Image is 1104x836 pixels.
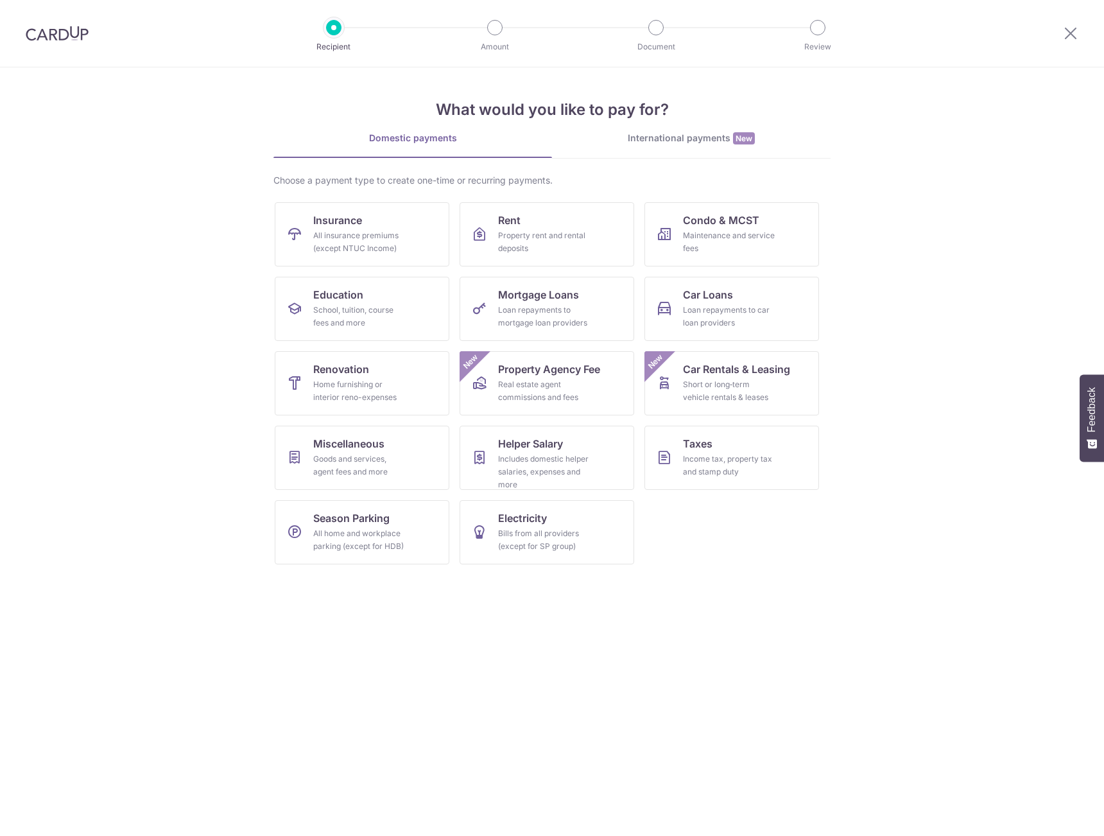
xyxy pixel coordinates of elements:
[273,132,552,144] div: Domestic payments
[313,378,406,404] div: Home furnishing or interior reno-expenses
[460,202,634,266] a: RentProperty rent and rental deposits
[1086,387,1098,432] span: Feedback
[275,202,449,266] a: InsuranceAll insurance premiums (except NTUC Income)
[770,40,865,53] p: Review
[313,527,406,553] div: All home and workplace parking (except for HDB)
[552,132,831,145] div: International payments
[460,500,634,564] a: ElectricityBills from all providers (except for SP group)
[313,229,406,255] div: All insurance premiums (except NTUC Income)
[498,453,591,491] div: Includes domestic helper salaries, expenses and more
[683,453,775,478] div: Income tax, property tax and stamp duty
[447,40,542,53] p: Amount
[313,213,362,228] span: Insurance
[460,351,634,415] a: Property Agency FeeReal estate agent commissions and feesNew
[313,287,363,302] span: Education
[644,202,819,266] a: Condo & MCSTMaintenance and service fees
[1080,374,1104,462] button: Feedback - Show survey
[498,213,521,228] span: Rent
[683,213,759,228] span: Condo & MCST
[498,361,600,377] span: Property Agency Fee
[608,40,703,53] p: Document
[498,287,579,302] span: Mortgage Loans
[683,378,775,404] div: Short or long‑term vehicle rentals & leases
[313,510,390,526] span: Season Parking
[683,436,712,451] span: Taxes
[498,304,591,329] div: Loan repayments to mortgage loan providers
[683,361,790,377] span: Car Rentals & Leasing
[644,351,819,415] a: Car Rentals & LeasingShort or long‑term vehicle rentals & leasesNew
[733,132,755,144] span: New
[275,277,449,341] a: EducationSchool, tuition, course fees and more
[273,98,831,121] h4: What would you like to pay for?
[498,436,563,451] span: Helper Salary
[460,351,481,372] span: New
[313,361,369,377] span: Renovation
[313,436,384,451] span: Miscellaneous
[313,304,406,329] div: School, tuition, course fees and more
[498,378,591,404] div: Real estate agent commissions and fees
[498,527,591,553] div: Bills from all providers (except for SP group)
[683,304,775,329] div: Loan repayments to car loan providers
[313,453,406,478] div: Goods and services, agent fees and more
[460,277,634,341] a: Mortgage LoansLoan repayments to mortgage loan providers
[275,426,449,490] a: MiscellaneousGoods and services, agent fees and more
[683,287,733,302] span: Car Loans
[286,40,381,53] p: Recipient
[275,500,449,564] a: Season ParkingAll home and workplace parking (except for HDB)
[498,229,591,255] div: Property rent and rental deposits
[498,510,547,526] span: Electricity
[26,26,89,41] img: CardUp
[644,426,819,490] a: TaxesIncome tax, property tax and stamp duty
[273,174,831,187] div: Choose a payment type to create one-time or recurring payments.
[645,351,666,372] span: New
[644,277,819,341] a: Car LoansLoan repayments to car loan providers
[460,426,634,490] a: Helper SalaryIncludes domestic helper salaries, expenses and more
[275,351,449,415] a: RenovationHome furnishing or interior reno-expenses
[683,229,775,255] div: Maintenance and service fees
